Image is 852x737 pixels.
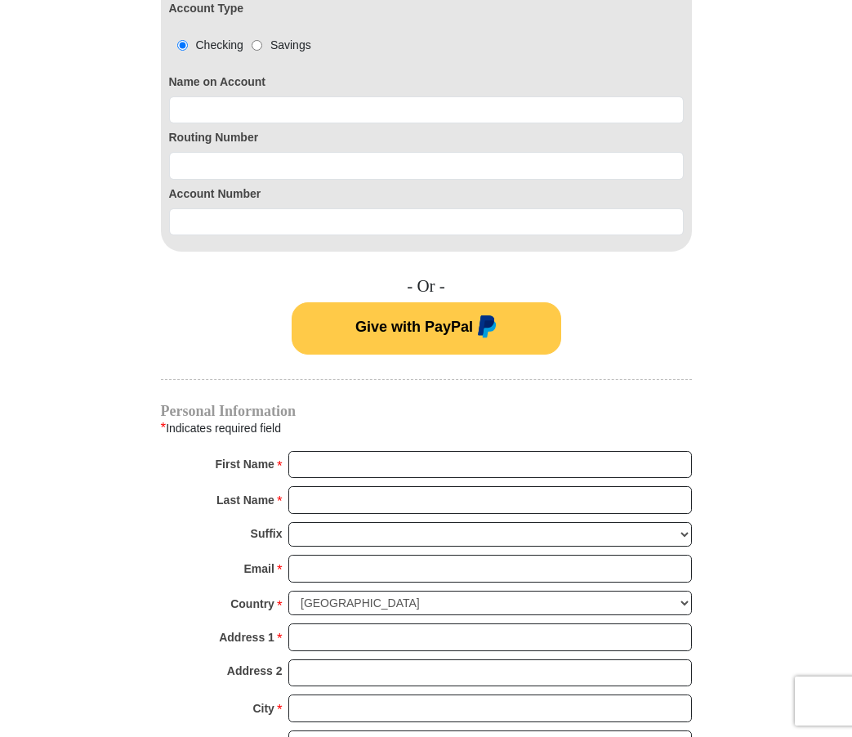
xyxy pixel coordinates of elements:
strong: Suffix [251,522,283,545]
strong: City [252,697,274,720]
label: Routing Number [169,129,684,146]
label: Name on Account [169,74,684,91]
img: paypal [473,315,497,342]
h4: Personal Information [161,404,692,418]
button: Give with PayPal [292,302,561,355]
strong: Address 1 [219,626,274,649]
div: Checking Savings [169,37,311,54]
div: Indicates required field [161,418,692,439]
h4: - Or - [161,276,692,297]
span: Give with PayPal [355,319,473,335]
label: Account Number [169,185,684,203]
strong: First Name [216,453,274,476]
strong: Last Name [216,489,274,511]
strong: Address 2 [227,659,283,682]
strong: Country [230,592,274,615]
strong: Email [244,557,274,580]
